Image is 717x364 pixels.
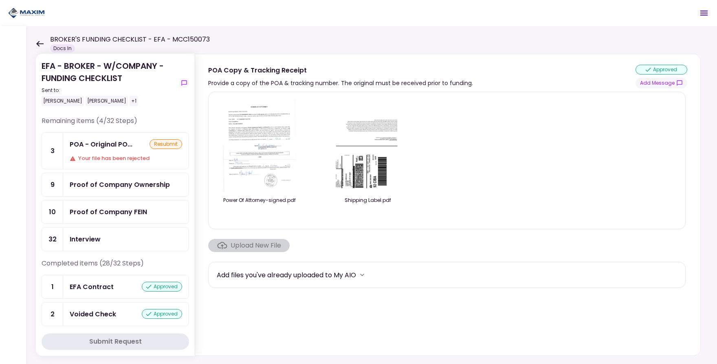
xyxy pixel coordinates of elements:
[70,207,147,217] div: Proof of Company FEIN
[42,200,63,224] div: 10
[130,96,138,106] div: +1
[142,309,182,319] div: approved
[70,282,114,292] div: EFA Contract
[42,173,63,196] div: 9
[42,116,189,132] div: Remaining items (4/32 Steps)
[150,139,182,149] div: resubmit
[70,234,101,244] div: Interview
[195,54,701,356] div: POA Copy & Tracking ReceiptProvide a copy of the POA & tracking number. The original must be rece...
[217,270,356,280] div: Add files you've already uploaded to My AIO
[636,65,687,75] div: approved
[8,7,45,19] img: Partner icon
[42,200,189,224] a: 10Proof of Company FEIN
[356,269,368,281] button: more
[42,228,63,251] div: 32
[42,132,189,169] a: 3POA - Original POA (not CA or GA) (Received in house)resubmitYour file has been rejected
[217,197,302,204] div: Power Of Attorney-signed.pdf
[42,259,189,275] div: Completed items (28/32 Steps)
[42,275,189,299] a: 1EFA Contractapproved
[42,333,189,350] button: Submit Request
[42,173,189,197] a: 9Proof of Company Ownership
[42,133,63,169] div: 3
[208,78,473,88] div: Provide a copy of the POA & tracking number. The original must be received prior to funding.
[50,35,210,44] h1: BROKER'S FUNDING CHECKLIST - EFA - MCC150073
[636,78,687,88] button: show-messages
[142,282,182,292] div: approved
[694,3,714,23] button: Open menu
[70,180,170,190] div: Proof of Company Ownership
[89,337,142,346] div: Submit Request
[70,154,182,162] div: Your file has been rejected
[42,96,84,106] div: [PERSON_NAME]
[208,65,473,75] div: POA Copy & Tracking Receipt
[42,87,176,94] div: Sent to:
[42,303,63,326] div: 2
[208,239,290,252] span: Click here to upload the required document
[42,60,176,106] div: EFA - BROKER - W/COMPANY - FUNDING CHECKLIST
[179,78,189,88] button: show-messages
[70,139,132,149] div: POA - Original POA (not CA or GA) (Received in house)
[42,275,63,298] div: 1
[86,96,128,106] div: [PERSON_NAME]
[42,302,189,326] a: 2Voided Checkapproved
[325,197,411,204] div: Shipping Label.pdf
[42,227,189,251] a: 32Interview
[70,309,116,319] div: Voided Check
[50,44,75,53] div: Docs In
